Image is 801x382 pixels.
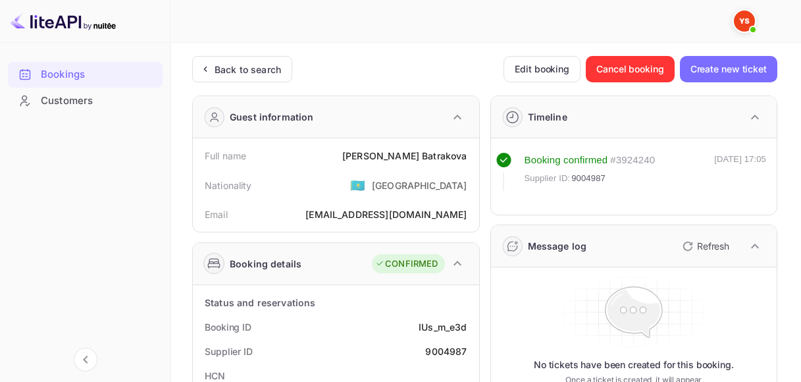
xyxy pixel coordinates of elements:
[419,320,467,334] div: IUs_m_e3d
[11,11,116,32] img: LiteAPI logo
[74,348,97,371] button: Collapse navigation
[8,88,163,113] a: Customers
[8,62,163,86] a: Bookings
[8,62,163,88] div: Bookings
[571,172,606,185] span: 9004987
[504,56,581,82] button: Edit booking
[586,56,675,82] button: Cancel booking
[734,11,755,32] img: Yandex Support
[215,63,281,76] div: Back to search
[525,153,608,168] div: Booking confirmed
[230,257,301,271] div: Booking details
[205,344,253,358] div: Supplier ID
[205,207,228,221] div: Email
[534,358,734,371] p: No tickets have been created for this booking.
[697,239,729,253] p: Refresh
[525,172,571,185] span: Supplier ID:
[610,153,655,168] div: # 3924240
[425,344,467,358] div: 9004987
[350,173,365,197] span: United States
[205,178,252,192] div: Nationality
[205,296,315,310] div: Status and reservations
[675,236,735,257] button: Refresh
[714,153,766,191] div: [DATE] 17:05
[205,320,251,334] div: Booking ID
[528,239,587,253] div: Message log
[41,67,156,82] div: Bookings
[305,207,467,221] div: [EMAIL_ADDRESS][DOMAIN_NAME]
[205,149,246,163] div: Full name
[41,94,156,109] div: Customers
[230,110,314,124] div: Guest information
[680,56,777,82] button: Create new ticket
[528,110,567,124] div: Timeline
[342,149,467,163] div: [PERSON_NAME] Batrakova
[375,258,438,271] div: CONFIRMED
[8,88,163,114] div: Customers
[372,178,467,192] div: [GEOGRAPHIC_DATA]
